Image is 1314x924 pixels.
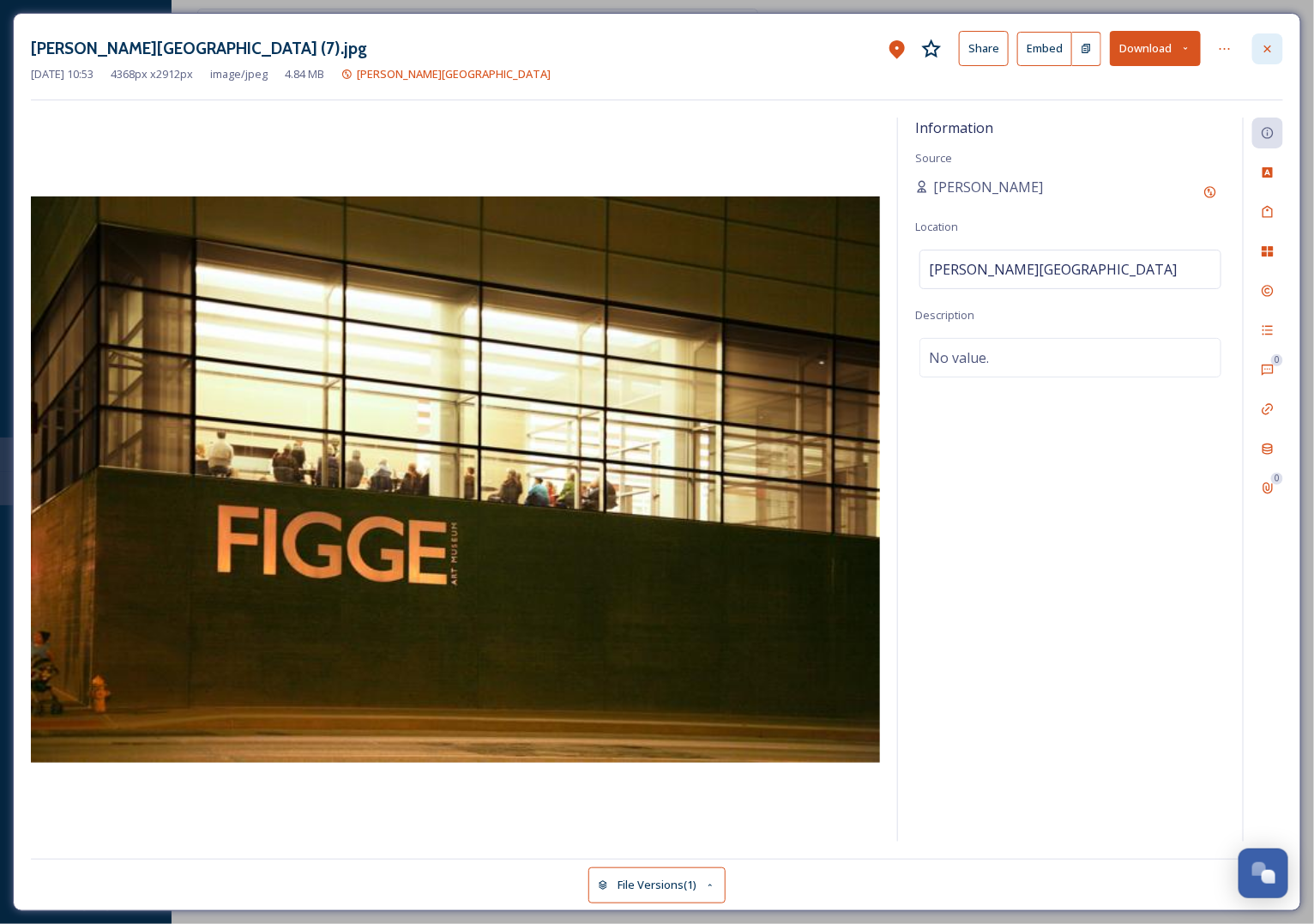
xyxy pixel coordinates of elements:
span: [PERSON_NAME][GEOGRAPHIC_DATA] [357,66,551,82]
span: 4.84 MB [285,66,324,82]
span: Description [915,307,974,323]
span: Location [915,219,958,234]
button: Embed [1017,32,1072,66]
button: Open Chat [1239,849,1288,898]
span: Source [915,150,952,166]
span: No value. [929,347,989,368]
button: Download [1110,31,1201,66]
span: [PERSON_NAME] [933,177,1043,197]
span: [PERSON_NAME][GEOGRAPHIC_DATA] [929,259,1177,280]
div: 0 [1271,354,1283,366]
button: File Versions(1) [588,867,726,903]
div: 0 [1271,473,1283,485]
button: Share [959,31,1009,66]
span: 4368 px x 2912 px [111,66,193,82]
h3: [PERSON_NAME][GEOGRAPHIC_DATA] (7).jpg [31,36,367,61]
span: [DATE] 10:53 [31,66,93,82]
span: Information [915,118,993,137]
img: 4aae10d5-a456-471d-b08c-76800db03767.jpg [31,196,880,763]
span: image/jpeg [210,66,268,82]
